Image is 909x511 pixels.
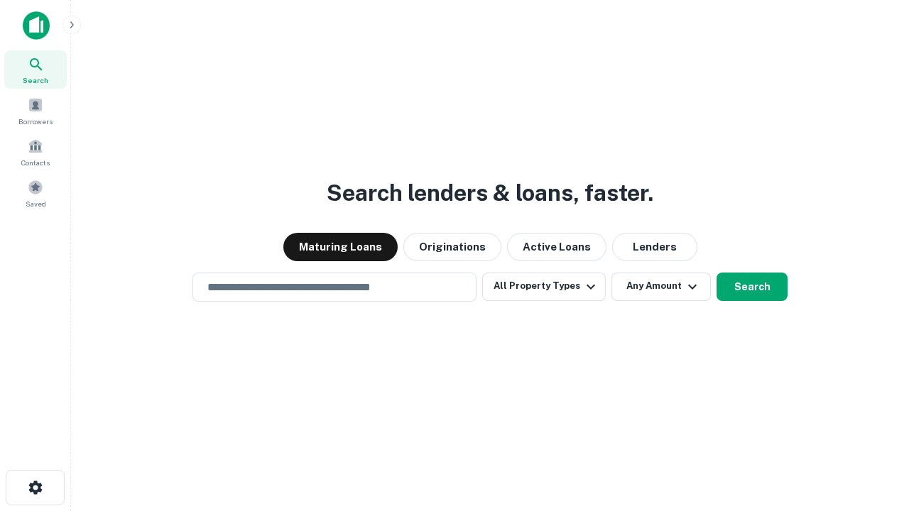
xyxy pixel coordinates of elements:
[18,116,53,127] span: Borrowers
[23,11,50,40] img: capitalize-icon.png
[21,157,50,168] span: Contacts
[507,233,606,261] button: Active Loans
[4,174,67,212] a: Saved
[611,273,711,301] button: Any Amount
[612,233,697,261] button: Lenders
[4,133,67,171] a: Contacts
[403,233,501,261] button: Originations
[482,273,606,301] button: All Property Types
[4,92,67,130] a: Borrowers
[26,198,46,209] span: Saved
[327,176,653,210] h3: Search lenders & loans, faster.
[4,50,67,89] a: Search
[23,75,48,86] span: Search
[838,397,909,466] iframe: Chat Widget
[283,233,398,261] button: Maturing Loans
[717,273,788,301] button: Search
